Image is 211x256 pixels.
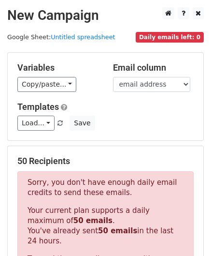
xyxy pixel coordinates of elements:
a: Daily emails left: 0 [136,33,204,41]
h5: Email column [113,62,194,73]
strong: 50 emails [98,226,137,235]
iframe: Chat Widget [163,210,211,256]
p: Sorry, you don't have enough daily email credits to send these emails. [28,178,183,198]
button: Save [70,116,95,131]
a: Copy/paste... [17,77,76,92]
h5: 50 Recipients [17,156,194,166]
h2: New Campaign [7,7,204,24]
span: Daily emails left: 0 [136,32,204,43]
a: Untitled spreadsheet [51,33,115,41]
a: Templates [17,102,59,112]
strong: 50 emails [73,216,113,225]
h5: Variables [17,62,98,73]
small: Google Sheet: [7,33,115,41]
a: Load... [17,116,55,131]
p: Your current plan supports a daily maximum of . You've already sent in the last 24 hours. [28,206,183,246]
